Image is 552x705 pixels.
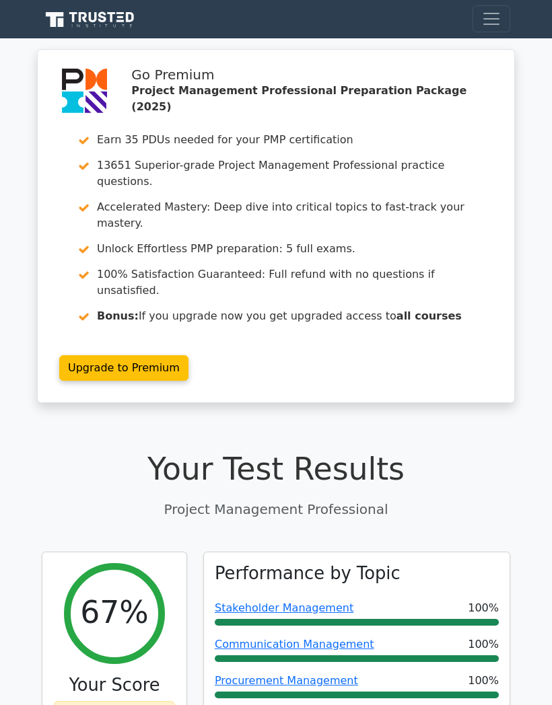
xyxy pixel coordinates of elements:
[473,5,510,32] button: Toggle navigation
[468,636,499,653] span: 100%
[80,595,149,632] h2: 67%
[53,675,176,696] h3: Your Score
[468,673,499,689] span: 100%
[215,601,353,614] a: Stakeholder Management
[42,451,510,488] h1: Your Test Results
[468,600,499,616] span: 100%
[215,638,374,651] a: Communication Management
[215,674,358,687] a: Procurement Management
[59,355,188,381] a: Upgrade to Premium
[215,563,401,584] h3: Performance by Topic
[42,499,510,519] p: Project Management Professional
